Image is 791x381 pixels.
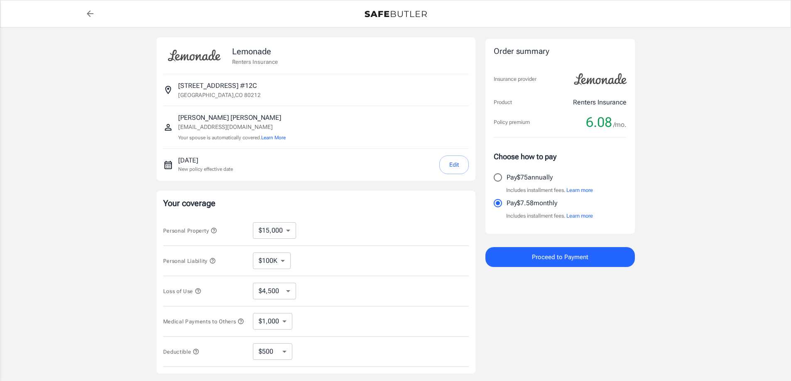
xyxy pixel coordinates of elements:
svg: Insured person [163,122,173,132]
p: [STREET_ADDRESS] #12C [178,81,257,91]
svg: New policy start date [163,160,173,170]
p: New policy effective date [178,165,233,173]
p: Policy premium [494,118,530,126]
button: Learn more [566,212,593,220]
span: Loss of Use [163,288,201,294]
span: Personal Liability [163,258,216,264]
button: Learn more [566,186,593,194]
img: Back to quotes [365,11,427,17]
p: [GEOGRAPHIC_DATA] , CO 80212 [178,91,261,99]
p: Includes installment fees. [506,212,593,220]
button: Medical Payments to Others [163,316,245,326]
p: Insurance provider [494,75,536,83]
p: Your spouse is automatically covered. [178,134,286,142]
p: Your coverage [163,197,469,209]
img: Lemonade [569,68,632,91]
button: Loss of Use [163,286,201,296]
button: Personal Property [163,226,217,235]
span: Personal Property [163,228,217,234]
button: Proceed to Payment [485,247,635,267]
svg: Insured address [163,85,173,95]
p: [EMAIL_ADDRESS][DOMAIN_NAME] [178,123,286,131]
button: Personal Liability [163,256,216,266]
p: Choose how to pay [494,151,627,162]
p: Renters Insurance [573,97,627,107]
img: Lemonade [163,44,225,67]
span: Proceed to Payment [532,252,588,262]
span: /mo. [613,119,627,131]
p: Product [494,98,512,107]
span: Deductible [163,349,200,355]
p: Pay $7.58 monthly [507,198,557,208]
p: Lemonade [232,45,278,58]
span: Medical Payments to Others [163,318,245,325]
a: back to quotes [82,5,98,22]
p: Renters Insurance [232,58,278,66]
p: [PERSON_NAME] [PERSON_NAME] [178,113,286,123]
span: 6.08 [586,114,612,131]
p: [DATE] [178,155,233,165]
p: Includes installment fees. [506,186,593,194]
button: Edit [439,155,469,174]
button: Learn More [261,134,286,141]
button: Deductible [163,347,200,357]
p: Pay $75 annually [507,172,553,182]
div: Order summary [494,46,627,58]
